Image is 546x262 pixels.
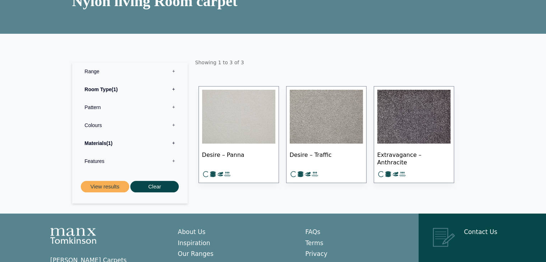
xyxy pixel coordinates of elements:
label: Pattern [78,98,182,116]
a: About Us [178,228,205,235]
a: Contact Us [464,228,497,235]
label: Range [78,62,182,80]
p: Showing 1 to 3 of 3 [195,55,473,70]
label: Colours [78,116,182,134]
img: Manx Tomkinson Logo [50,228,96,244]
a: Privacy [305,250,328,257]
img: Extravagance-Anthracite [377,90,451,144]
span: Extravagance – Anthracite [377,145,451,170]
a: Extravagance-Anthracite Extravagance – Anthracite [374,86,454,183]
label: Materials [78,134,182,152]
a: Desire Traffic Desire – Traffic [286,86,367,183]
label: Room Type [78,80,182,98]
span: 1 [112,86,118,92]
a: Our Ranges [178,250,213,257]
a: Desire – Panna [199,86,279,183]
button: View results [81,181,129,193]
a: Inspiration [178,239,210,247]
img: Desire Traffic [290,90,363,144]
span: Desire – Panna [202,145,275,170]
a: FAQs [305,228,321,235]
span: Desire – Traffic [290,145,363,170]
label: Features [78,152,182,170]
button: Clear [130,181,179,193]
a: Terms [305,239,323,247]
span: 1 [106,140,112,146]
